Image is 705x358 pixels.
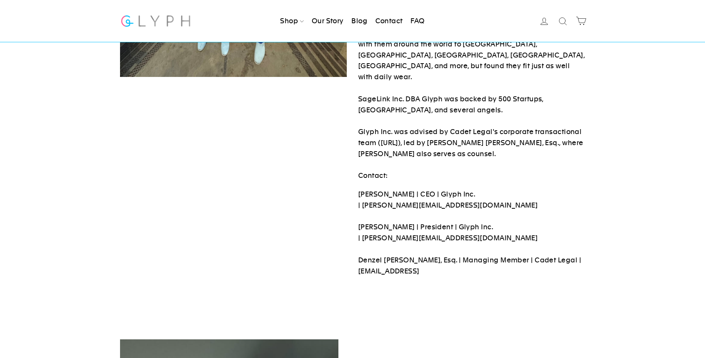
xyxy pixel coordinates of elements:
[120,11,191,31] img: Glyph
[348,13,370,29] a: Blog
[695,146,705,212] iframe: Glyph - Referral program
[309,13,347,29] a: Our Story
[358,189,585,276] p: [PERSON_NAME] | CEO | Glyph Inc. | [PERSON_NAME][EMAIL_ADDRESS][DOMAIN_NAME] [PERSON_NAME] | Pres...
[407,13,428,29] a: FAQ
[277,13,428,29] ul: Primary
[372,13,406,29] a: Contact
[277,13,307,29] a: Shop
